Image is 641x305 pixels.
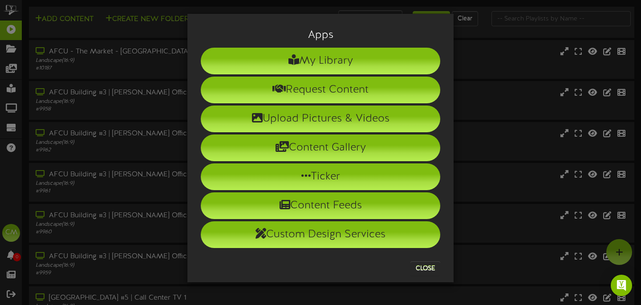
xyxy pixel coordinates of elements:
h3: Apps [201,29,440,41]
li: Content Feeds [201,192,440,219]
div: Open Intercom Messenger [611,275,632,296]
li: Upload Pictures & Videos [201,106,440,132]
button: Close [410,261,440,276]
li: Request Content [201,77,440,103]
li: Custom Design Services [201,221,440,248]
li: Content Gallery [201,134,440,161]
li: My Library [201,48,440,74]
li: Ticker [201,163,440,190]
